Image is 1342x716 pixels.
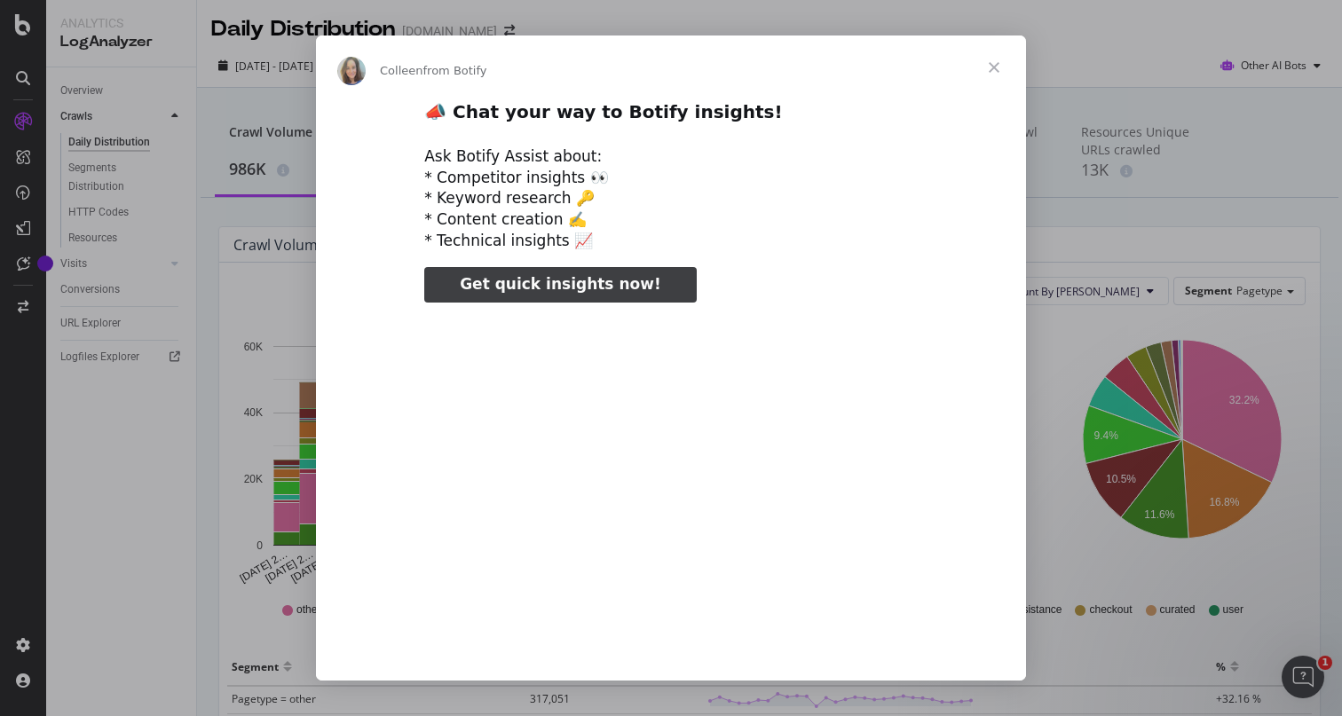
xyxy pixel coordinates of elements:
[962,35,1026,99] span: Close
[424,267,696,303] a: Get quick insights now!
[460,275,660,293] span: Get quick insights now!
[423,64,487,77] span: from Botify
[424,146,918,252] div: Ask Botify Assist about: * Competitor insights 👀 * Keyword research 🔑 * Content creation ✍️ * Tec...
[380,64,423,77] span: Colleen
[301,318,1041,688] video: Play video
[337,57,366,85] img: Profile image for Colleen
[424,100,918,133] h2: 📣 Chat your way to Botify insights!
